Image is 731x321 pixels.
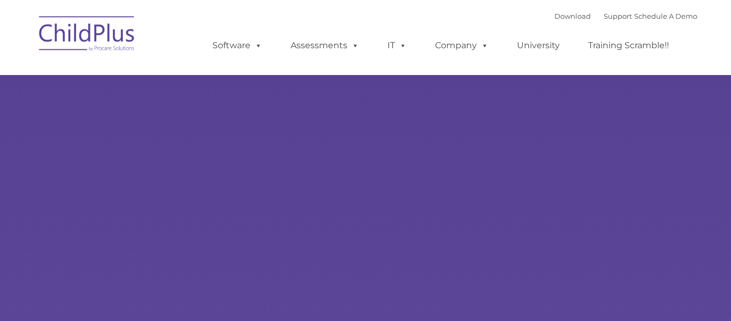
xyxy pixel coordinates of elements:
a: Company [424,35,499,56]
a: University [506,35,570,56]
a: Software [202,35,273,56]
img: ChildPlus by Procare Solutions [34,9,141,62]
a: IT [377,35,417,56]
font: | [554,12,697,20]
a: Support [604,12,632,20]
a: Schedule A Demo [634,12,697,20]
a: Training Scramble!! [577,35,680,56]
a: Assessments [280,35,370,56]
a: Download [554,12,591,20]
